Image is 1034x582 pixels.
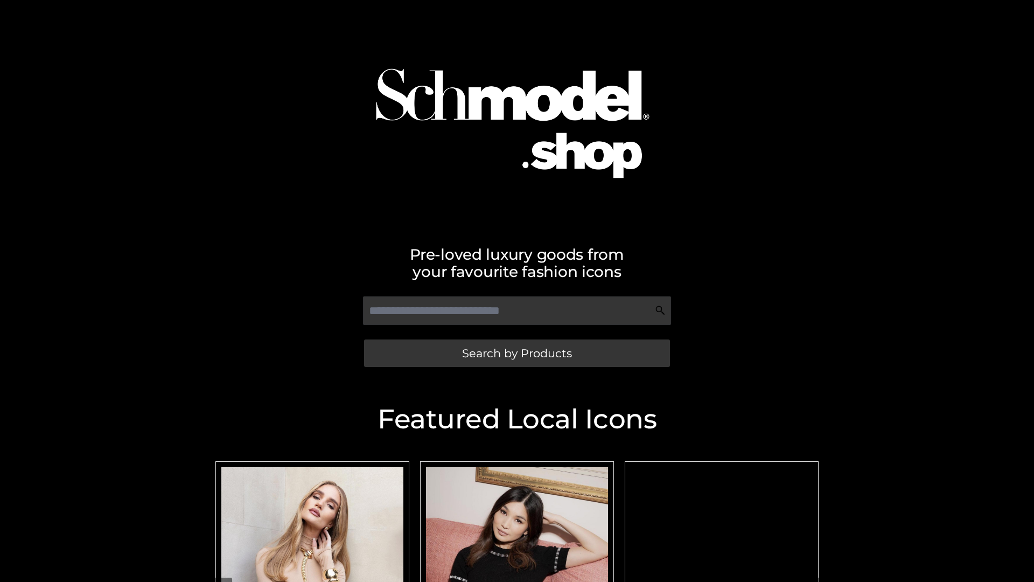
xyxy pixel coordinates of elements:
[364,339,670,367] a: Search by Products
[462,348,572,359] span: Search by Products
[210,246,824,280] h2: Pre-loved luxury goods from your favourite fashion icons
[655,305,666,316] img: Search Icon
[210,406,824,433] h2: Featured Local Icons​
